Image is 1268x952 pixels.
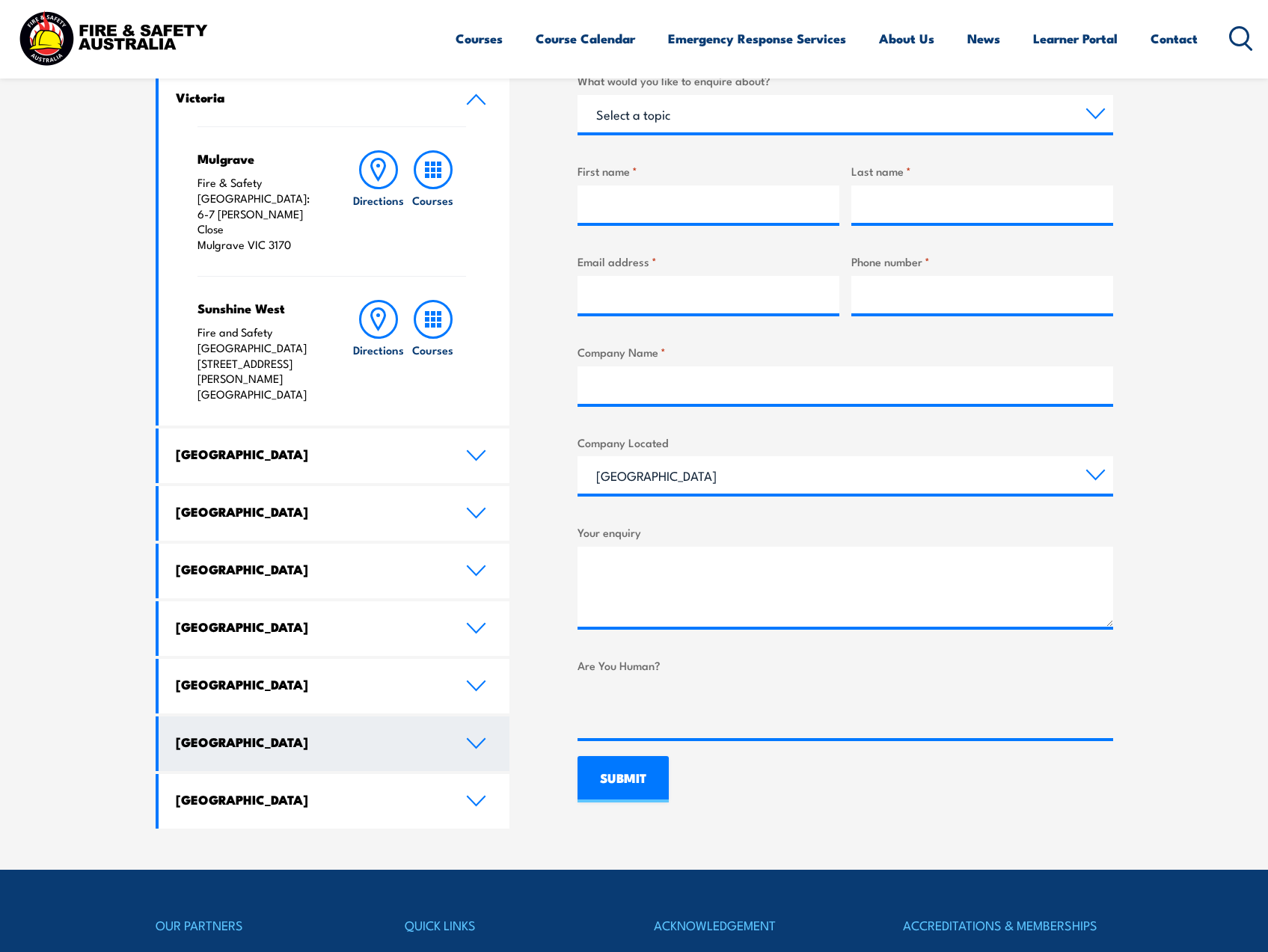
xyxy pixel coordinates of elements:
[578,343,1113,360] label: Company Name
[197,325,322,402] p: Fire and Safety [GEOGRAPHIC_DATA] [STREET_ADDRESS][PERSON_NAME] [GEOGRAPHIC_DATA]
[156,915,365,936] h4: OUR PARTNERS
[851,162,1113,179] label: Last name
[578,756,669,802] input: SUBMIT
[159,774,510,829] a: [GEOGRAPHIC_DATA]
[879,19,934,58] a: About Us
[456,19,503,58] a: Courses
[1151,19,1198,58] a: Contact
[1033,19,1118,58] a: Learner Portal
[405,915,614,936] h4: QUICK LINKS
[668,19,846,58] a: Emergency Response Services
[578,162,839,179] label: First name
[578,657,1113,674] label: Are You Human?
[578,680,805,738] iframe: reCAPTCHA
[851,253,1113,270] label: Phone number
[353,192,404,208] h6: Directions
[176,503,444,520] h4: [GEOGRAPHIC_DATA]
[412,192,453,208] h6: Courses
[578,253,839,270] label: Email address
[352,150,405,253] a: Directions
[197,150,322,167] h4: Mulgrave
[536,19,635,58] a: Course Calendar
[176,618,444,635] h4: [GEOGRAPHIC_DATA]
[176,446,444,462] h4: [GEOGRAPHIC_DATA]
[578,434,1113,451] label: Company Located
[159,486,510,541] a: [GEOGRAPHIC_DATA]
[197,300,322,316] h4: Sunshine West
[176,791,444,808] h4: [GEOGRAPHIC_DATA]
[967,19,1000,58] a: News
[176,561,444,577] h4: [GEOGRAPHIC_DATA]
[197,175,322,253] p: Fire & Safety [GEOGRAPHIC_DATA]: 6-7 [PERSON_NAME] Close Mulgrave VIC 3170
[352,300,405,402] a: Directions
[578,72,1113,89] label: What would you like to enquire about?
[159,429,510,483] a: [GEOGRAPHIC_DATA]
[159,544,510,598] a: [GEOGRAPHIC_DATA]
[406,300,460,402] a: Courses
[159,601,510,656] a: [GEOGRAPHIC_DATA]
[159,659,510,713] a: [GEOGRAPHIC_DATA]
[176,89,444,105] h4: Victoria
[406,150,460,253] a: Courses
[903,915,1112,936] h4: ACCREDITATIONS & MEMBERSHIPS
[412,342,453,357] h6: Courses
[176,676,444,692] h4: [GEOGRAPHIC_DATA]
[353,342,404,357] h6: Directions
[578,523,1113,541] label: Your enquiry
[654,915,863,936] h4: ACKNOWLEDGEMENT
[176,734,444,750] h4: [GEOGRAPHIC_DATA]
[159,72,510,126] a: Victoria
[159,716,510,771] a: [GEOGRAPHIC_DATA]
